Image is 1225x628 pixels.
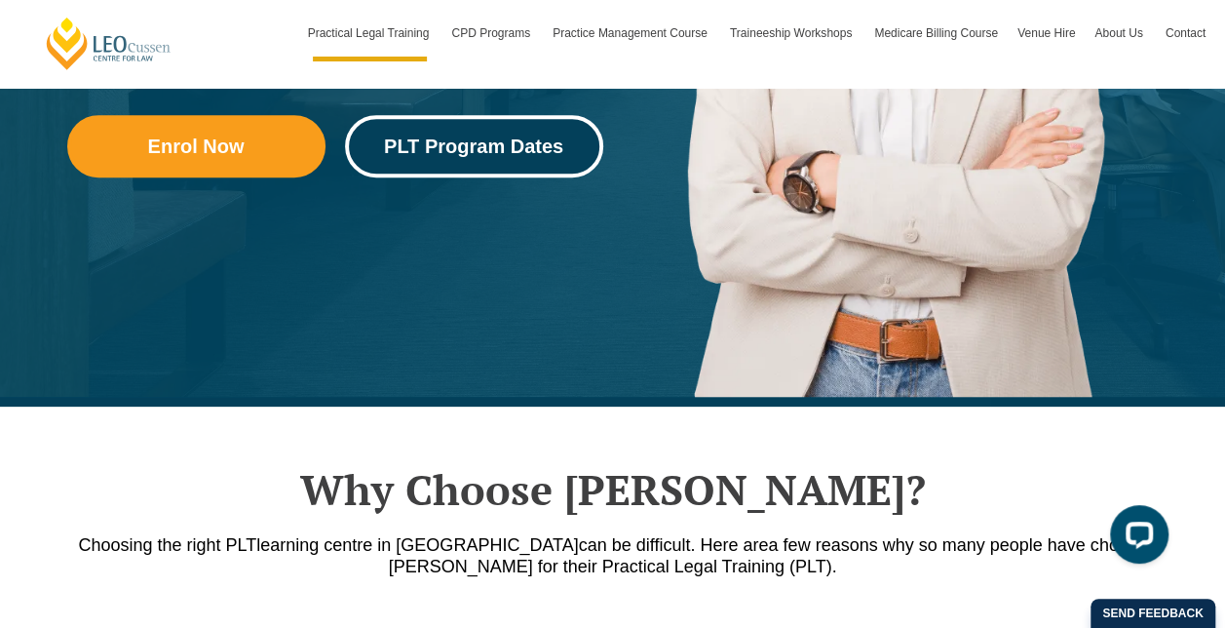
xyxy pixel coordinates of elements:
[1156,5,1215,61] a: Contact
[67,115,325,177] a: Enrol Now
[720,5,864,61] a: Traineeship Workshops
[44,16,173,71] a: [PERSON_NAME] Centre for Law
[864,5,1008,61] a: Medicare Billing Course
[78,535,256,555] span: Choosing the right PLT
[1094,497,1176,579] iframe: LiveChat chat widget
[1085,5,1155,61] a: About Us
[441,5,543,61] a: CPD Programs
[1008,5,1085,61] a: Venue Hire
[579,535,769,555] span: can be difficult. Here are
[543,5,720,61] a: Practice Management Course
[298,5,442,61] a: Practical Legal Training
[345,115,603,177] a: PLT Program Dates
[256,535,578,555] span: learning centre in [GEOGRAPHIC_DATA]
[148,137,245,156] span: Enrol Now
[57,465,1168,514] h2: Why Choose [PERSON_NAME]?
[57,534,1168,577] p: a few reasons why so many people have chosen [PERSON_NAME] for their Practical Legal Training (PLT).
[384,137,563,156] span: PLT Program Dates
